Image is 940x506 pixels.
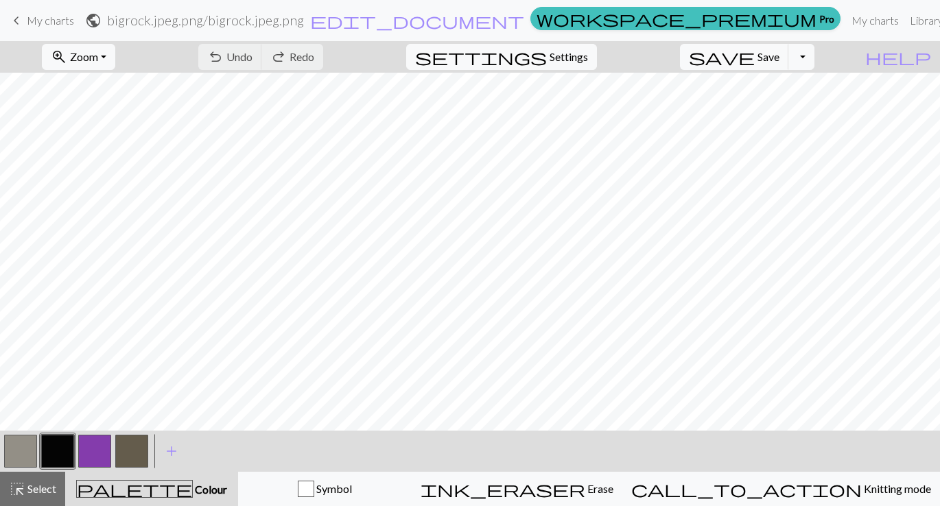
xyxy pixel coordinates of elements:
span: edit_document [310,11,524,30]
a: My charts [846,7,904,34]
a: Pro [530,7,841,30]
button: Erase [412,472,622,506]
span: Settings [550,49,588,65]
button: Knitting mode [622,472,940,506]
span: ink_eraser [421,479,585,498]
span: help [865,47,931,67]
span: settings [415,47,547,67]
span: Symbol [314,482,352,495]
span: Select [25,482,56,495]
span: public [85,11,102,30]
span: keyboard_arrow_left [8,11,25,30]
span: My charts [27,14,74,27]
span: workspace_premium [537,9,816,28]
span: Erase [585,482,613,495]
a: My charts [8,9,74,32]
span: add [163,442,180,461]
button: Save [680,44,789,70]
button: Zoom [42,44,115,70]
span: Knitting mode [862,482,931,495]
span: Zoom [70,50,98,63]
button: SettingsSettings [406,44,597,70]
i: Settings [415,49,547,65]
span: Colour [193,483,227,496]
span: Save [757,50,779,63]
span: zoom_in [51,47,67,67]
button: Colour [65,472,238,506]
span: save [689,47,755,67]
button: Symbol [238,472,412,506]
span: palette [77,479,192,498]
h2: bigrock.jpeg.png / bigrock.jpeg.png [107,12,304,28]
span: call_to_action [631,479,862,498]
span: highlight_alt [9,479,25,498]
